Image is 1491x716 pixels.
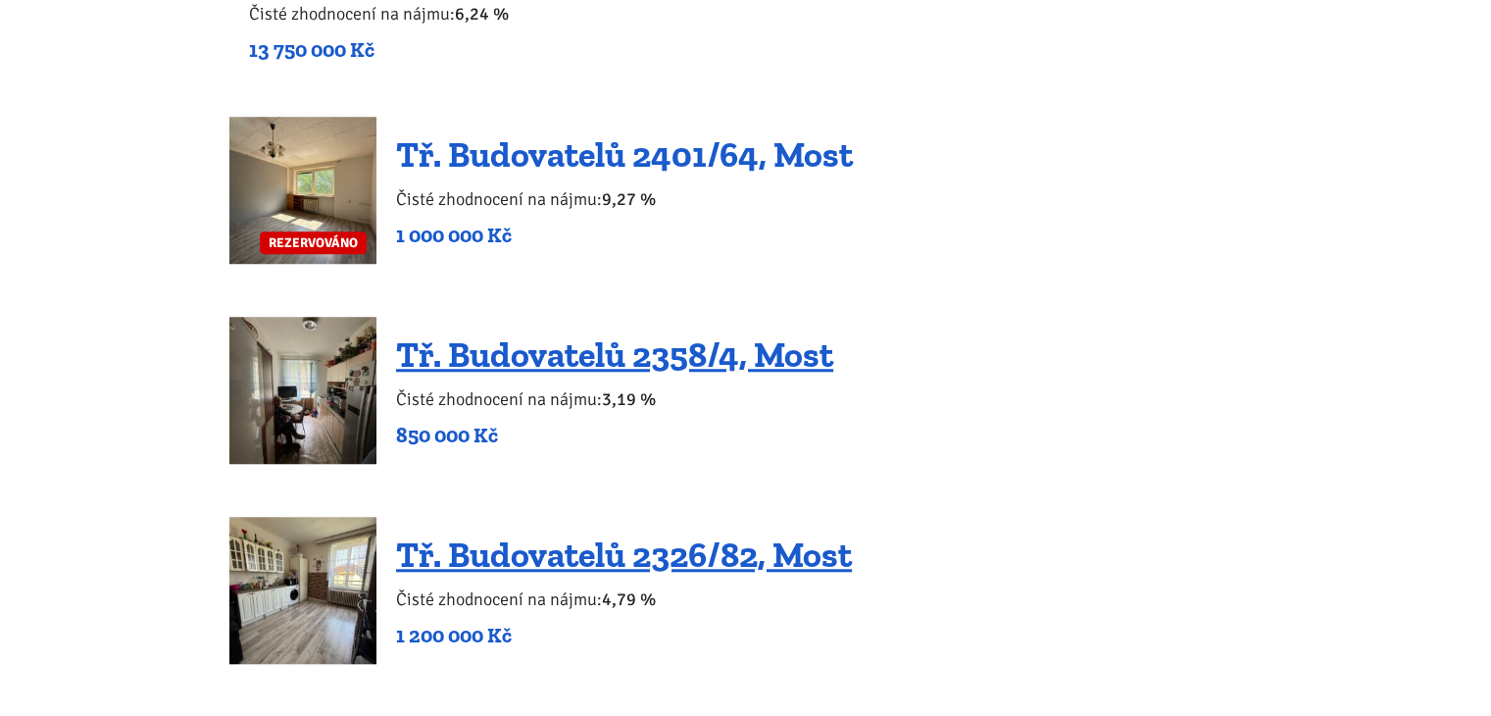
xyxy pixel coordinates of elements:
[602,588,656,610] b: 4,79 %
[229,117,376,264] a: REZERVOVÁNO
[602,188,656,210] b: 9,27 %
[396,586,852,613] p: Čisté zhodnocení na nájmu:
[260,231,367,254] span: REZERVOVÁNO
[396,133,853,176] a: Tř. Budovatelů 2401/64, Most
[455,3,509,25] b: 6,24 %
[396,385,833,413] p: Čisté zhodnocení na nájmu:
[396,222,853,249] p: 1 000 000 Kč
[249,36,1246,64] p: 13 750 000 Kč
[396,333,833,376] a: Tř. Budovatelů 2358/4, Most
[396,534,852,576] a: Tř. Budovatelů 2326/82, Most
[602,388,656,410] b: 3,19 %
[396,185,853,213] p: Čisté zhodnocení na nájmu:
[396,622,852,649] p: 1 200 000 Kč
[396,422,833,449] p: 850 000 Kč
